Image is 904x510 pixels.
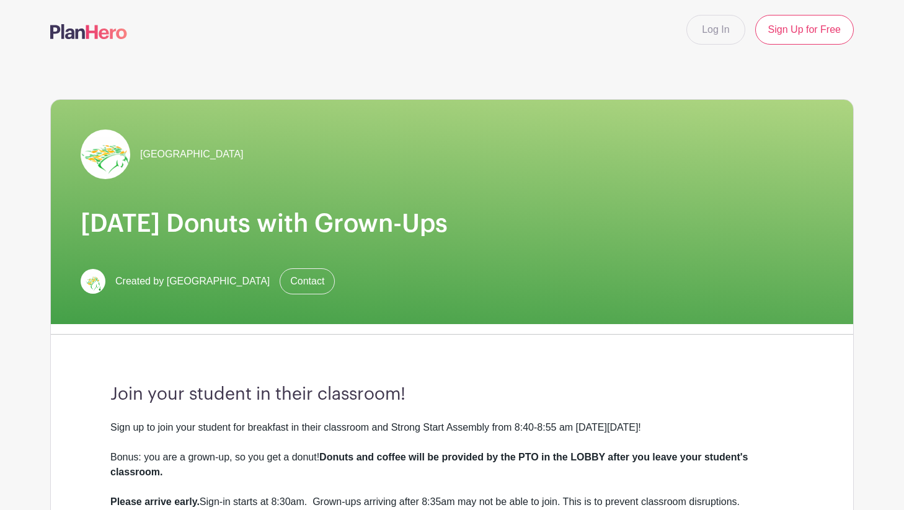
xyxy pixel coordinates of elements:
img: logo-507f7623f17ff9eddc593b1ce0a138ce2505c220e1c5a4e2b4648c50719b7d32.svg [50,24,127,39]
a: Contact [280,268,335,294]
h3: Join your student in their classroom! [110,384,794,405]
span: [GEOGRAPHIC_DATA] [140,147,244,162]
img: Screen%20Shot%202023-09-28%20at%203.51.11%20PM.png [81,269,105,294]
strong: Donuts and coffee will be provided by the PTO in the LOBBY after you leave your student's classroom. [110,452,748,477]
h1: [DATE] Donuts with Grown-Ups [81,209,823,239]
a: Log In [686,15,745,45]
a: Sign Up for Free [755,15,854,45]
img: Screen%20Shot%202023-09-28%20at%203.51.11%20PM.png [81,130,130,179]
strong: Please arrive early. [110,496,200,507]
span: Created by [GEOGRAPHIC_DATA] [115,274,270,289]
